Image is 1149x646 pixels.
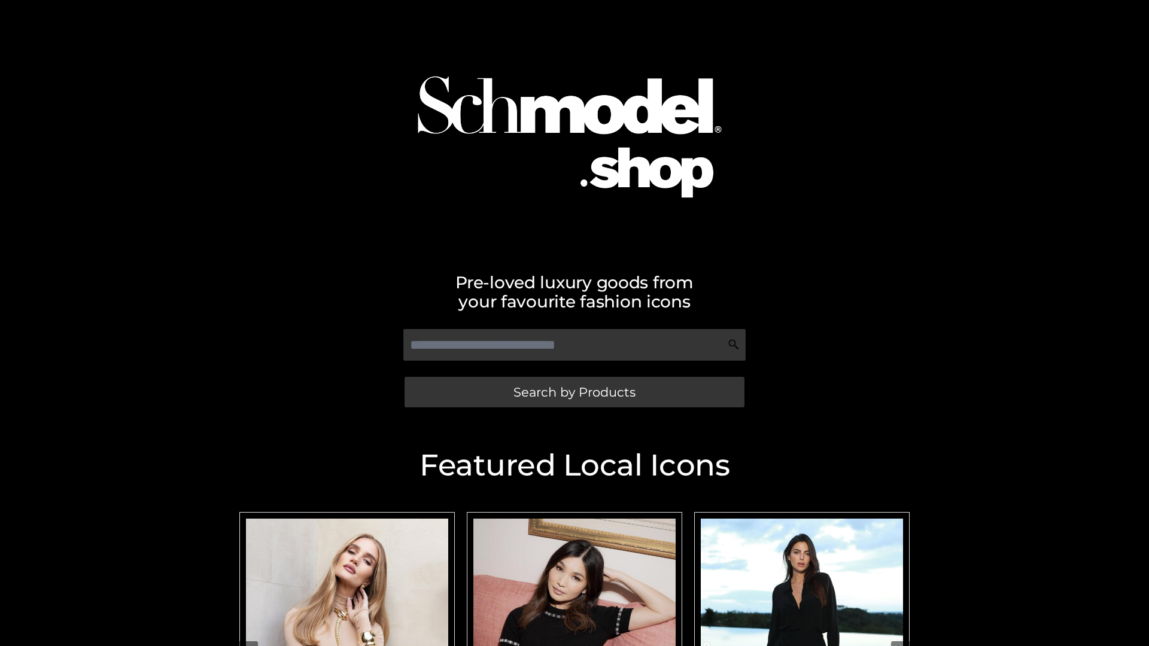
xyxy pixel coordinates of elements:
h2: Featured Local Icons​ [233,450,916,480]
h2: Pre-loved luxury goods from your favourite fashion icons [233,273,916,311]
a: Search by Products [405,377,744,407]
img: Search Icon [728,339,740,351]
span: Search by Products [513,386,636,398]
